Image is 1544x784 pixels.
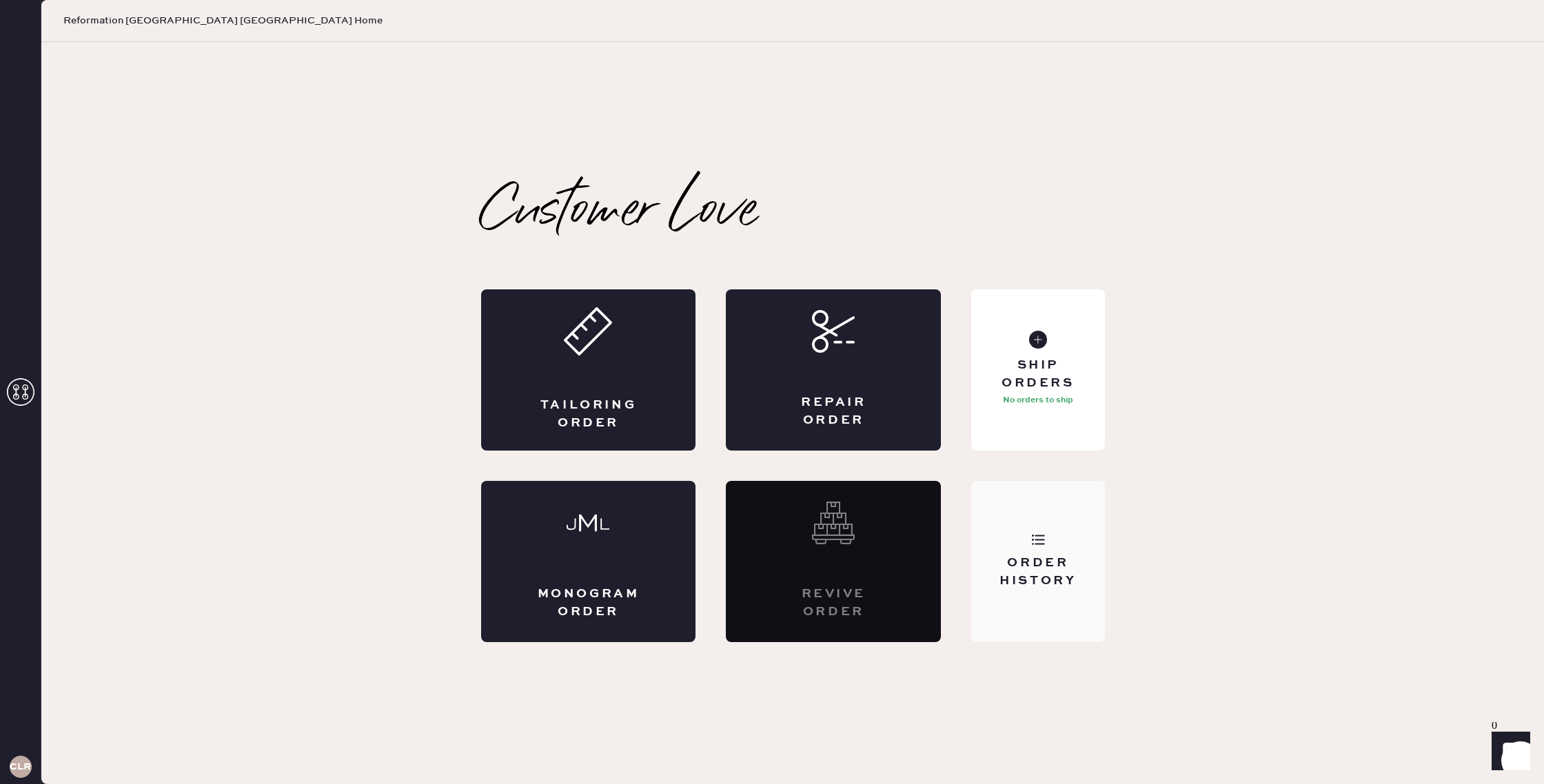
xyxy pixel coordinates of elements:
[982,357,1093,391] div: Ship Orders
[536,397,641,431] div: Tailoring Order
[63,14,383,28] span: Reformation [GEOGRAPHIC_DATA] [GEOGRAPHIC_DATA] Home
[781,394,886,429] div: Repair Order
[726,481,941,642] div: Interested? Contact us at care@hemster.co
[982,555,1093,589] div: Order History
[481,185,758,240] h2: Customer Love
[1479,722,1538,781] iframe: Front Chat
[536,586,641,620] div: Monogram Order
[1003,392,1073,409] p: No orders to ship
[781,586,886,620] div: Revive order
[10,762,31,772] h3: CLR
